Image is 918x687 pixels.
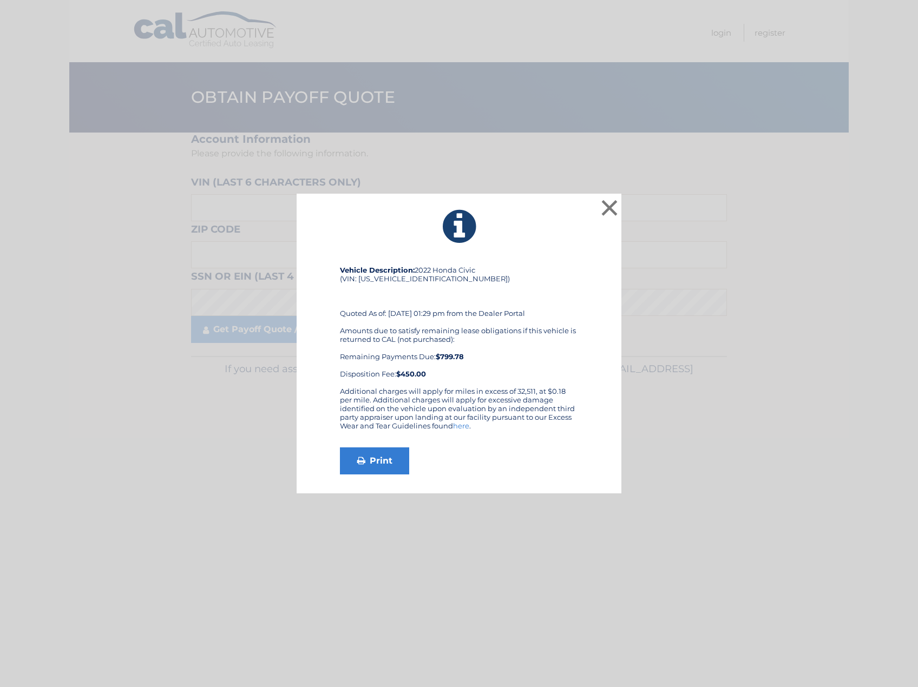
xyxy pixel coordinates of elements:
button: × [599,197,620,219]
strong: Vehicle Description: [340,266,415,274]
a: here [453,421,469,430]
div: Additional charges will apply for miles in excess of 32,511, at $0.18 per mile. Additional charge... [340,387,578,439]
b: $799.78 [436,352,464,361]
strong: $450.00 [396,369,426,378]
div: 2022 Honda Civic (VIN: [US_VEHICLE_IDENTIFICATION_NUMBER]) Quoted As of: [DATE] 01:29 pm from the... [340,266,578,387]
a: Print [340,447,409,474]
div: Amounts due to satisfy remaining lease obligations if this vehicle is returned to CAL (not purcha... [340,326,578,378]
